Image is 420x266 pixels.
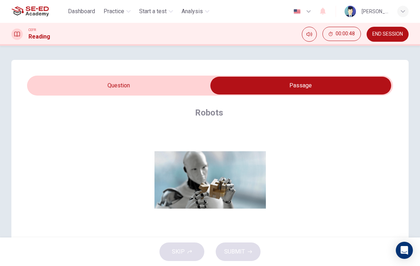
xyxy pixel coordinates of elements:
[11,4,65,19] a: SE-ED Academy logo
[345,6,356,17] img: Profile picture
[322,27,361,41] button: 00:00:48
[68,7,95,16] span: Dashboard
[11,4,49,19] img: SE-ED Academy logo
[28,27,36,32] span: CEFR
[101,5,133,18] button: Practice
[104,7,124,16] span: Practice
[182,7,203,16] span: Analysis
[322,27,361,42] div: Hide
[362,7,389,16] div: [PERSON_NAME]
[195,107,223,118] h4: Robots
[179,5,212,18] button: Analysis
[136,5,176,18] button: Start a test
[65,5,98,18] button: Dashboard
[302,27,317,42] div: Mute
[367,27,409,42] button: END SESSION
[336,31,355,37] span: 00:00:48
[372,31,403,37] span: END SESSION
[396,242,413,259] div: Open Intercom Messenger
[139,7,167,16] span: Start a test
[293,9,301,14] img: en
[28,32,50,41] h1: Reading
